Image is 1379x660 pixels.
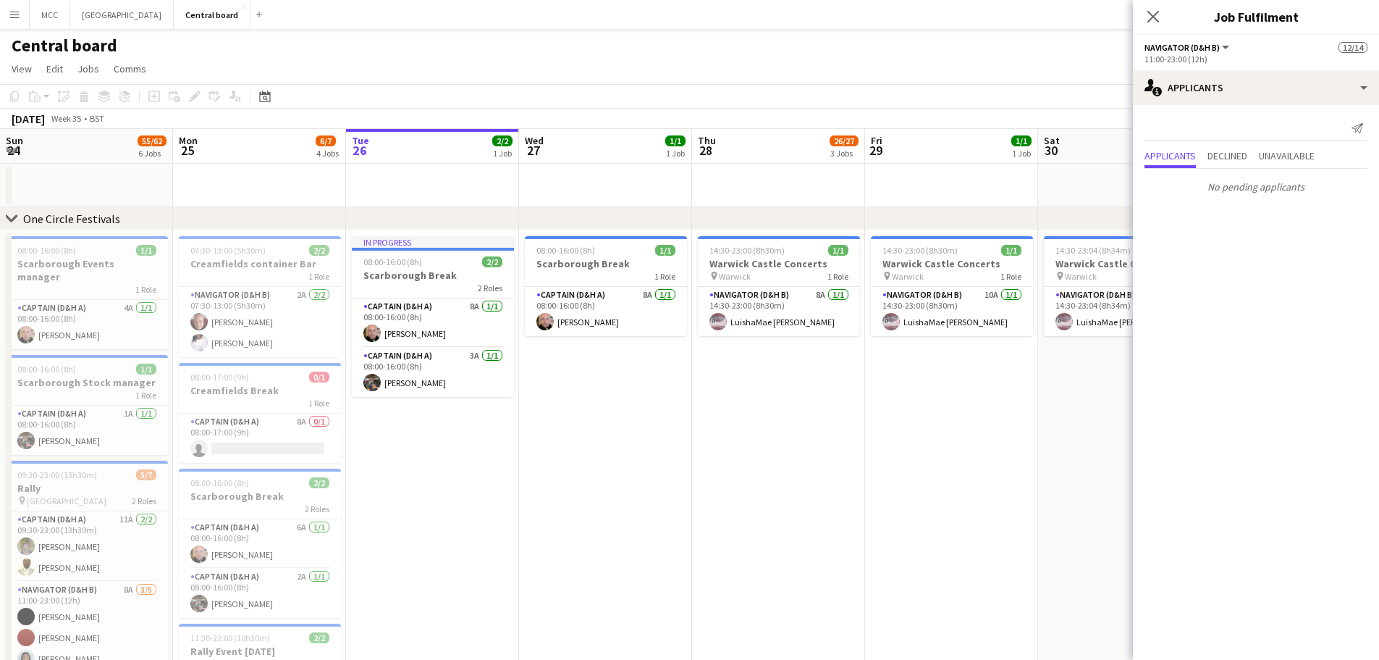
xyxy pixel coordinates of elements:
[1044,257,1206,270] h3: Warwick Castle Concerts
[6,376,168,389] h3: Scarborough Stock manager
[869,142,882,159] span: 29
[12,35,117,57] h1: Central board
[871,257,1033,270] h3: Warwick Castle Concerts
[1065,271,1097,282] span: Warwick
[309,245,329,256] span: 2/2
[114,62,146,75] span: Comms
[17,245,76,256] span: 08:00-16:00 (8h)
[828,245,848,256] span: 1/1
[363,256,422,267] span: 08:00-16:00 (8h)
[1044,236,1206,336] div: 14:30-23:04 (8h34m)1/1Warwick Castle Concerts Warwick1 RoleNavigator (D&H B)11A1/114:30-23:04 (8h...
[827,271,848,282] span: 1 Role
[1011,135,1032,146] span: 1/1
[1012,148,1031,159] div: 1 Job
[1338,42,1367,53] span: 12/14
[4,142,23,159] span: 24
[493,148,512,159] div: 1 Job
[871,236,1033,336] app-job-card: 14:30-23:00 (8h30m)1/1Warwick Castle Concerts Warwick1 RoleNavigator (D&H B)10A1/114:30-23:00 (8h...
[1042,142,1060,159] span: 30
[6,257,168,283] h3: Scarborough Events manager
[46,62,63,75] span: Edit
[6,511,168,582] app-card-role: Captain (D&H A)11A2/209:30-23:00 (13h30m)[PERSON_NAME][PERSON_NAME]
[179,134,198,147] span: Mon
[525,287,687,336] app-card-role: Captain (D&H A)8A1/108:00-16:00 (8h)[PERSON_NAME]
[305,504,329,514] span: 2 Roles
[179,287,341,357] app-card-role: Navigator (D&H B)2A2/207:30-13:00 (5h30m)[PERSON_NAME][PERSON_NAME]
[492,135,513,146] span: 2/2
[138,135,166,146] span: 55/62
[350,142,369,159] span: 26
[77,62,99,75] span: Jobs
[6,236,168,349] app-job-card: 08:00-16:00 (8h)1/1Scarborough Events manager1 RoleCaptain (D&H A)4A1/108:00-16:00 (8h)[PERSON_NAME]
[48,113,84,124] span: Week 35
[12,112,45,126] div: [DATE]
[132,496,156,506] span: 2 Roles
[352,134,369,147] span: Tue
[666,148,685,159] div: 1 Job
[482,256,502,267] span: 2/2
[179,257,341,270] h3: Creamfields container Bar
[179,363,341,463] app-job-card: 08:00-17:00 (9h)0/1Creamfields Break1 RoleCaptain (D&H A)8A0/108:00-17:00 (9h)
[1144,54,1367,64] div: 11:00-23:00 (12h)
[6,355,168,455] app-job-card: 08:00-16:00 (8h)1/1Scarborough Stock manager1 RoleCaptain (D&H A)1A1/108:00-16:00 (8h)[PERSON_NAME]
[6,406,168,455] app-card-role: Captain (D&H A)1A1/108:00-16:00 (8h)[PERSON_NAME]
[1144,42,1220,53] span: Navigator (D&H B)
[1207,151,1247,161] span: Declined
[478,283,502,293] span: 2 Roles
[352,236,514,397] app-job-card: In progress08:00-16:00 (8h)2/2Scarborough Break2 RolesCaptain (D&H A)8A1/108:00-16:00 (8h)[PERSON...
[316,135,336,146] span: 6/7
[1133,70,1379,105] div: Applicants
[352,298,514,348] app-card-role: Captain (D&H A)8A1/108:00-16:00 (8h)[PERSON_NAME]
[536,245,595,256] span: 08:00-16:00 (8h)
[6,300,168,349] app-card-role: Captain (D&H A)4A1/108:00-16:00 (8h)[PERSON_NAME]
[6,482,168,495] h3: Rally
[23,212,120,226] div: One Circle Festivals
[1001,245,1021,256] span: 1/1
[6,134,23,147] span: Sun
[1055,245,1131,256] span: 14:30-23:04 (8h34m)
[70,1,174,29] button: [GEOGRAPHIC_DATA]
[523,142,544,159] span: 27
[830,135,859,146] span: 26/27
[136,469,156,480] span: 5/7
[108,59,152,78] a: Comms
[1144,42,1231,53] button: Navigator (D&H B)
[179,569,341,618] app-card-role: Captain (D&H A)2A1/108:00-16:00 (8h)[PERSON_NAME]
[17,469,97,480] span: 09:30-23:00 (13h30m)
[1000,271,1021,282] span: 1 Role
[136,245,156,256] span: 1/1
[179,490,341,503] h3: Scarborough Break
[830,148,858,159] div: 3 Jobs
[654,271,675,282] span: 1 Role
[352,269,514,282] h3: Scarborough Break
[17,364,76,375] span: 08:00-16:00 (8h)
[179,384,341,397] h3: Creamfields Break
[1144,151,1196,161] span: Applicants
[525,236,687,336] app-job-card: 08:00-16:00 (8h)1/1Scarborough Break1 RoleCaptain (D&H A)8A1/108:00-16:00 (8h)[PERSON_NAME]
[1044,134,1060,147] span: Sat
[30,1,70,29] button: MCC
[179,469,341,618] app-job-card: 08:00-16:00 (8h)2/2Scarborough Break2 RolesCaptain (D&H A)6A1/108:00-16:00 (8h)[PERSON_NAME]Capta...
[27,496,106,506] span: [GEOGRAPHIC_DATA]
[655,245,675,256] span: 1/1
[698,257,860,270] h3: Warwick Castle Concerts
[190,632,270,643] span: 11:30-22:00 (10h30m)
[179,645,341,658] h3: Rally Event [DATE]
[190,477,249,488] span: 08:00-16:00 (8h)
[41,59,69,78] a: Edit
[719,271,751,282] span: Warwick
[190,372,249,383] span: 08:00-17:00 (9h)
[871,287,1033,336] app-card-role: Navigator (D&H B)10A1/114:30-23:00 (8h30m)LuishaMae [PERSON_NAME]
[12,62,32,75] span: View
[135,390,156,401] span: 1 Role
[179,236,341,357] app-job-card: 07:30-13:00 (5h30m)2/2Creamfields container Bar1 RoleNavigator (D&H B)2A2/207:30-13:00 (5h30m)[PE...
[871,134,882,147] span: Fri
[1133,7,1379,26] h3: Job Fulfilment
[308,271,329,282] span: 1 Role
[179,414,341,463] app-card-role: Captain (D&H A)8A0/108:00-17:00 (9h)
